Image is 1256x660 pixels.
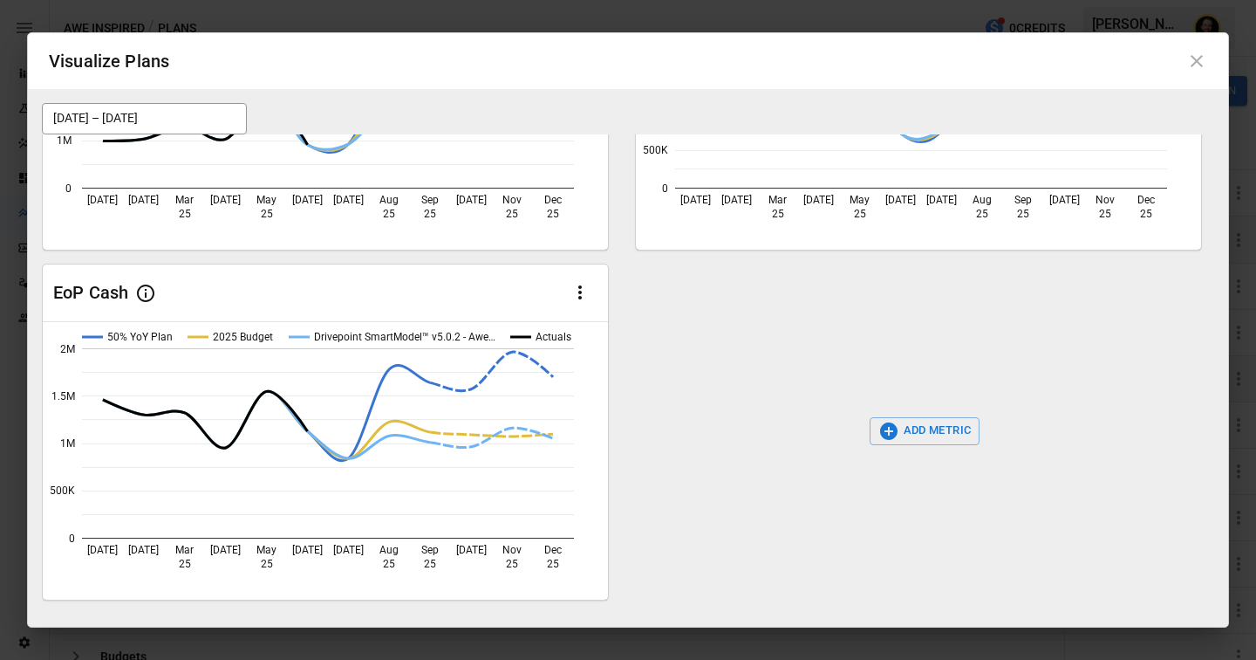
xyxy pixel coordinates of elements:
text: 0 [662,182,668,194]
text: 25 [854,208,866,220]
text: May [850,194,870,206]
text: 25 [261,558,273,570]
text: 25 [1140,208,1152,220]
text: [DATE] [456,194,487,206]
text: [DATE] [87,194,118,206]
text: [DATE] [926,194,957,206]
text: [DATE] [128,544,159,556]
text: [DATE] [292,544,323,556]
text: 25 [383,208,395,220]
text: Mar [175,194,194,206]
text: 25 [1099,208,1111,220]
text: [DATE] [1049,194,1080,206]
button: [DATE] – [DATE] [42,103,247,134]
div: Visualize Plans [49,47,169,75]
text: 2025 Budget [213,331,273,343]
text: 2M [60,342,75,354]
text: 0 [65,182,72,194]
text: 25 [424,558,436,570]
text: [DATE] [128,194,159,206]
text: [DATE] [680,194,711,206]
text: Aug [973,194,992,206]
text: 500K [643,144,668,156]
text: Nov [502,194,522,206]
text: [DATE] [292,194,323,206]
button: ADD METRIC [870,417,980,445]
text: Nov [1096,194,1115,206]
text: [DATE] [210,544,241,556]
text: Sep [421,544,439,556]
text: Nov [502,544,522,556]
text: May [256,544,276,556]
text: Dec [1137,194,1155,206]
text: 25 [424,208,436,220]
text: Aug [379,544,399,556]
text: 0 [69,532,75,544]
text: Actuals [536,331,571,343]
text: Aug [379,194,399,206]
text: [DATE] [333,544,364,556]
text: 25 [179,558,191,570]
svg: A chart. [43,322,608,600]
text: 25 [179,208,191,220]
text: [DATE] [721,194,752,206]
text: [DATE] [333,194,364,206]
text: 25 [976,208,988,220]
text: 1.5M [51,390,75,402]
text: 25 [547,208,559,220]
text: May [256,194,276,206]
text: 25 [1017,208,1029,220]
text: 25 [547,558,559,570]
text: [DATE] [87,544,118,556]
text: 50% YoY Plan [107,331,173,343]
text: [DATE] [456,544,487,556]
text: [DATE] [885,194,916,206]
text: Dec [544,194,562,206]
text: [DATE] [803,194,834,206]
text: 25 [383,558,395,570]
text: 1M [57,134,72,147]
text: 25 [772,208,784,220]
text: [DATE] [210,194,241,206]
text: 500K [50,485,75,497]
text: 25 [506,558,518,570]
text: Sep [421,194,439,206]
text: Dec [544,544,562,556]
text: Mar [768,194,787,206]
text: 25 [506,208,518,220]
text: Sep [1014,194,1032,206]
text: Mar [175,544,194,556]
text: Drivepoint SmartModel™ v5.0.2 - Awe… [314,331,495,343]
div: EoP Cash [53,281,128,304]
text: 25 [261,208,273,220]
text: 1M [60,437,75,450]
